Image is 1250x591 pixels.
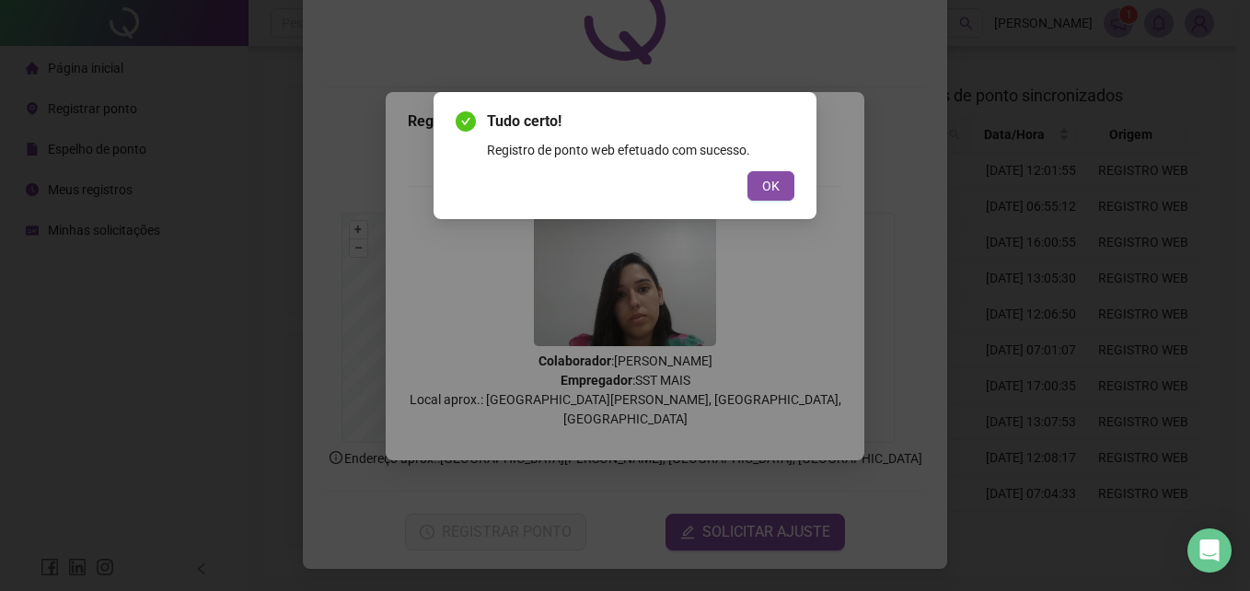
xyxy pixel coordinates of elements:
button: OK [747,171,794,201]
span: Tudo certo! [487,110,794,133]
div: Registro de ponto web efetuado com sucesso. [487,140,794,160]
span: OK [762,176,780,196]
span: check-circle [456,111,476,132]
div: Open Intercom Messenger [1187,528,1232,573]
